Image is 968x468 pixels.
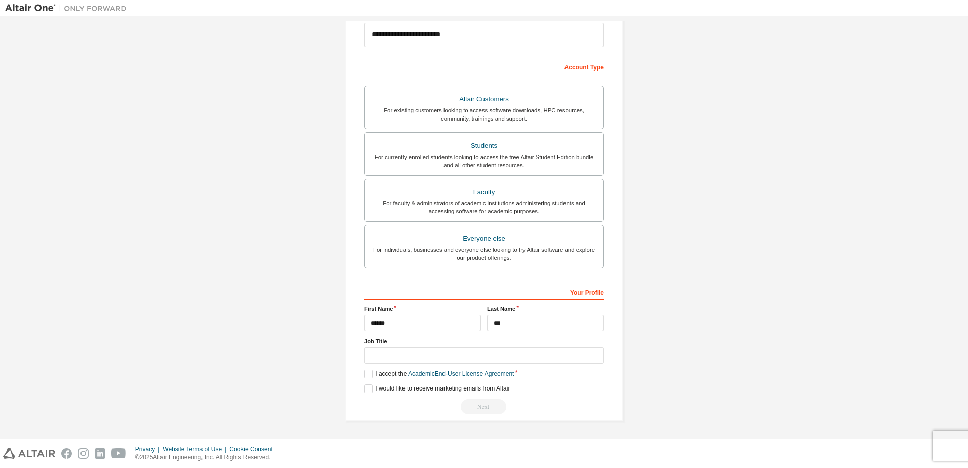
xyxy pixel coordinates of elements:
label: Last Name [487,305,604,313]
img: youtube.svg [111,448,126,459]
div: Altair Customers [371,92,597,106]
div: Read and acccept EULA to continue [364,399,604,414]
label: First Name [364,305,481,313]
img: instagram.svg [78,448,89,459]
img: Altair One [5,3,132,13]
img: facebook.svg [61,448,72,459]
div: Privacy [135,445,163,453]
div: Everyone else [371,231,597,246]
div: Your Profile [364,284,604,300]
a: Academic End-User License Agreement [408,370,514,377]
label: I accept the [364,370,514,378]
p: © 2025 Altair Engineering, Inc. All Rights Reserved. [135,453,279,462]
div: For individuals, businesses and everyone else looking to try Altair software and explore our prod... [371,246,597,262]
div: For existing customers looking to access software downloads, HPC resources, community, trainings ... [371,106,597,123]
div: Website Terms of Use [163,445,229,453]
div: For faculty & administrators of academic institutions administering students and accessing softwa... [371,199,597,215]
label: Job Title [364,337,604,345]
img: altair_logo.svg [3,448,55,459]
label: I would like to receive marketing emails from Altair [364,384,510,393]
div: For currently enrolled students looking to access the free Altair Student Edition bundle and all ... [371,153,597,169]
div: Students [371,139,597,153]
div: Cookie Consent [229,445,278,453]
div: Faculty [371,185,597,200]
img: linkedin.svg [95,448,105,459]
div: Account Type [364,58,604,74]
